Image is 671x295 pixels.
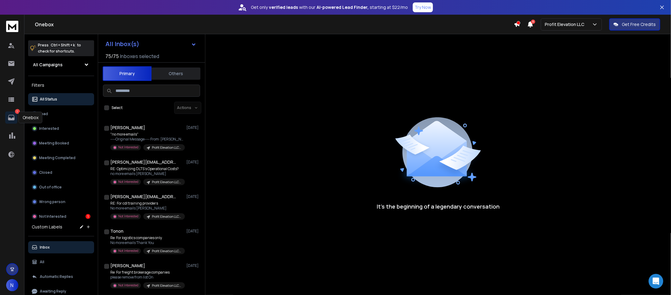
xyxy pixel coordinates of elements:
span: Ctrl + Shift + k [50,42,76,49]
button: Wrong person [28,196,94,208]
p: Profit Elevation LLC | 4.1K [PERSON_NAME] Transportation Industry [152,214,181,219]
h3: Custom Labels [32,224,62,230]
img: logo [6,21,18,32]
p: -----Original Message----- From: [PERSON_NAME] [110,137,184,142]
strong: AI-powered Lead Finder, [317,4,369,10]
button: Others [152,67,200,80]
div: 1 [86,214,90,219]
p: Not Interested [118,214,138,219]
button: Get Free Credits [609,18,660,31]
h1: [PERSON_NAME] [110,263,145,269]
button: All Status [28,93,94,105]
p: please remove from list On [110,275,184,280]
button: Try Now [413,2,433,12]
p: [DATE] [186,263,200,268]
p: Out of office [39,185,62,190]
p: Profit Elevation LLC [545,21,587,27]
button: N [6,279,18,291]
span: 11 [531,20,535,24]
h1: All Campaigns [33,62,63,68]
p: Meeting Completed [39,155,75,160]
p: All Status [40,97,57,102]
p: RE: Optimizing DLTS's Operational Costs? [110,166,184,171]
p: Wrong person [39,199,65,204]
h3: Inboxes selected [120,53,159,60]
button: All Inbox(s) [101,38,201,50]
button: All Campaigns [28,59,94,71]
p: Not Interested [39,214,66,219]
button: Meeting Completed [28,152,94,164]
p: [DATE] [186,160,200,165]
p: Not Interested [118,180,138,184]
h1: Tonon [110,228,123,234]
p: Profit Elevation LLC | 4.1K [PERSON_NAME] Transportation Industry [152,283,181,288]
p: Interested [39,126,59,131]
p: Get only with our starting at $22/mo [251,4,408,10]
button: Lead [28,108,94,120]
h1: Onebox [35,21,514,28]
p: Re: For freight brokerage companies [110,270,184,275]
button: Primary [103,66,152,81]
button: Inbox [28,241,94,253]
p: no more emails [PERSON_NAME] [110,171,184,176]
label: Select [112,105,123,110]
p: Inbox [40,245,50,250]
p: It’s the beginning of a legendary conversation [377,202,500,211]
p: [DATE] [186,194,200,199]
p: [DATE] [186,125,200,130]
button: Automatic Replies [28,271,94,283]
p: Awaiting Reply [40,289,66,294]
p: Profit Elevation LLC | 4.1K [PERSON_NAME] Transportation Industry [152,180,181,184]
div: Onebox [19,112,42,123]
h3: Filters [28,81,94,89]
button: Not Interested1 [28,210,94,223]
strong: verified leads [269,4,298,10]
p: Press to check for shortcuts. [38,42,81,54]
p: RE: For cdl training providers [110,201,184,206]
button: Closed [28,166,94,179]
button: Meeting Booked [28,137,94,149]
p: No more emails [PERSON_NAME] [110,206,184,211]
p: No more emails Thank You [110,240,184,245]
p: Not Interested [118,283,138,288]
p: [DATE] [186,229,200,234]
p: Re: For logistics companies only [110,235,184,240]
button: All [28,256,94,268]
button: Out of office [28,181,94,193]
h1: [PERSON_NAME][EMAIL_ADDRESS][DOMAIN_NAME] [110,159,178,165]
p: Lead [39,111,48,116]
p: Profit Elevation LLC | 4.1K [PERSON_NAME] Transportation Industry [152,249,181,253]
span: 75 / 75 [105,53,119,60]
p: Try Now [415,4,431,10]
p: All [40,260,44,264]
p: Automatic Replies [40,274,73,279]
button: Interested [28,122,94,135]
h1: [PERSON_NAME][EMAIL_ADDRESS][DOMAIN_NAME] [110,194,178,200]
p: Closed [39,170,52,175]
p: Profit Elevation LLC | 4.1K [PERSON_NAME] Transportation Industry [152,145,181,150]
p: 1 [15,109,20,114]
h1: All Inbox(s) [105,41,139,47]
p: Meeting Booked [39,141,69,146]
p: "no more emails" [110,132,184,137]
h1: [PERSON_NAME] [110,125,145,131]
p: Get Free Credits [622,21,656,27]
p: Not Interested [118,145,138,150]
p: Not Interested [118,249,138,253]
div: Open Intercom Messenger [649,274,663,289]
a: 1 [5,111,17,124]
